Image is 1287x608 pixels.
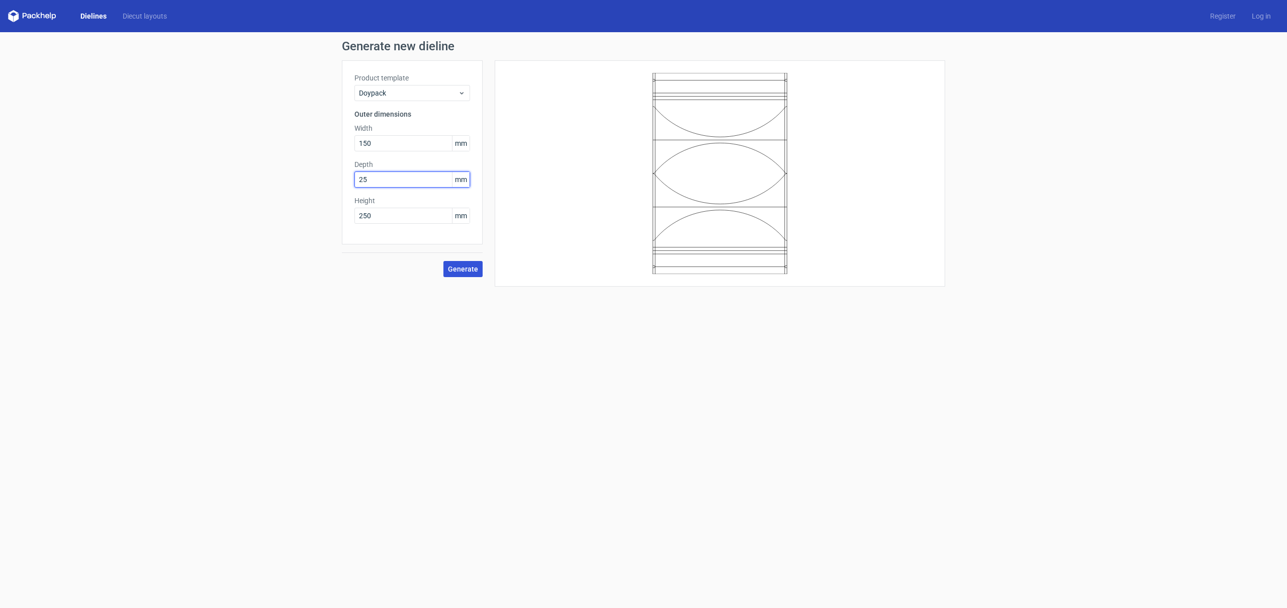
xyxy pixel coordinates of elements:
span: mm [452,208,470,223]
span: mm [452,136,470,151]
a: Log in [1244,11,1279,21]
a: Diecut layouts [115,11,175,21]
label: Height [354,196,470,206]
h1: Generate new dieline [342,40,945,52]
span: Doypack [359,88,458,98]
label: Width [354,123,470,133]
label: Product template [354,73,470,83]
label: Depth [354,159,470,169]
a: Dielines [72,11,115,21]
span: Generate [448,266,478,273]
button: Generate [443,261,483,277]
a: Register [1202,11,1244,21]
span: mm [452,172,470,187]
h3: Outer dimensions [354,109,470,119]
